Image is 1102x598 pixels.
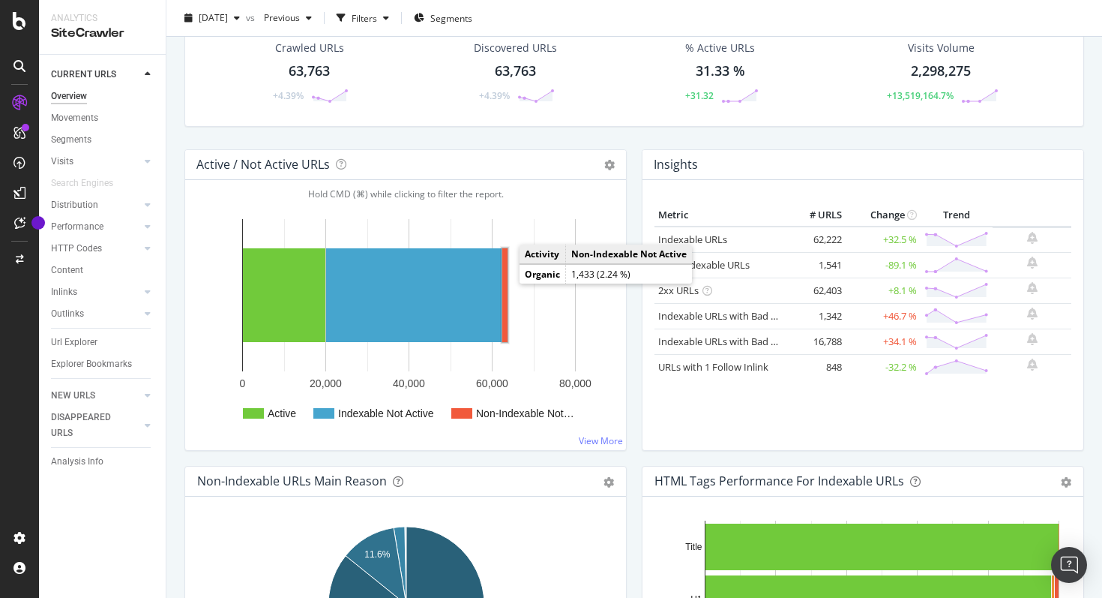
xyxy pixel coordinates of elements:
[199,11,228,24] span: 2025 Sep. 2nd
[474,41,557,56] div: Discovered URLs
[393,377,425,389] text: 40,000
[579,434,623,447] a: View More
[654,155,698,175] h4: Insights
[685,41,755,56] div: % Active URLs
[51,25,154,42] div: SiteCrawler
[51,197,98,213] div: Distribution
[846,303,921,329] td: +46.7 %
[258,6,318,30] button: Previous
[654,473,904,488] div: HTML Tags Performance for Indexable URLs
[364,549,390,560] text: 11.6%
[51,89,87,104] div: Overview
[51,263,83,278] div: Content
[273,89,304,102] div: +4.39%
[51,67,116,83] div: CURRENT URLS
[846,329,921,354] td: +34.1 %
[308,188,504,200] span: Hold CMD (⌘) while clicking to filter the report.
[51,110,98,126] div: Movements
[520,245,566,264] td: Activity
[520,265,566,284] td: Organic
[658,284,699,297] a: 2xx URLs
[658,309,783,323] a: Indexable URLs with Bad H1
[658,335,822,348] a: Indexable URLs with Bad Description
[352,11,377,24] div: Filters
[310,377,342,389] text: 20,000
[685,542,702,552] text: Title
[786,303,846,329] td: 1,342
[1027,333,1038,345] div: bell-plus
[51,176,128,191] a: Search Engines
[696,62,745,81] div: 31.33 %
[51,132,91,148] div: Segments
[178,6,246,30] button: [DATE]
[1027,359,1038,371] div: bell-plus
[51,284,77,300] div: Inlinks
[51,454,103,470] div: Analysis Info
[604,160,615,170] i: Options
[275,41,344,56] div: Crawled URLs
[1027,232,1038,244] div: bell-plus
[289,62,330,81] div: 63,763
[430,11,472,24] span: Segments
[846,252,921,278] td: -89.1 %
[566,265,693,284] td: 1,433 (2.24 %)
[51,356,132,372] div: Explorer Bookmarks
[658,360,768,374] a: URLs with 1 Follow Inlink
[51,335,155,350] a: Url Explorer
[51,241,102,257] div: HTTP Codes
[51,388,140,404] a: NEW URLS
[51,241,140,257] a: HTTP Codes
[51,110,155,126] a: Movements
[786,227,846,253] td: 62,222
[566,245,693,264] td: Non-Indexable Not Active
[658,258,750,272] a: Non-Indexable URLs
[51,67,140,83] a: CURRENT URLS
[495,62,536,81] div: 63,763
[786,278,846,303] td: 62,403
[51,154,73,170] div: Visits
[51,410,140,441] a: DISAPPEARED URLS
[51,176,113,191] div: Search Engines
[658,233,727,246] a: Indexable URLs
[654,204,786,227] th: Metric
[476,407,574,419] text: Non-Indexable Not…
[51,154,140,170] a: Visits
[408,6,478,30] button: Segments
[786,354,846,380] td: 848
[331,6,395,30] button: Filters
[51,356,155,372] a: Explorer Bookmarks
[887,89,954,102] div: +13,519,164.7%
[908,41,975,56] div: Visits Volume
[258,11,300,24] span: Previous
[31,216,45,230] div: Tooltip anchor
[786,204,846,227] th: # URLS
[51,12,154,25] div: Analytics
[51,410,127,441] div: DISAPPEARED URLS
[51,263,155,278] a: Content
[786,252,846,278] td: 1,541
[51,306,84,322] div: Outlinks
[197,204,614,438] svg: A chart.
[786,329,846,354] td: 16,788
[240,377,246,389] text: 0
[246,11,258,24] span: vs
[338,407,434,419] text: Indexable Not Active
[685,89,714,102] div: +31.32
[1027,282,1038,294] div: bell-plus
[51,132,155,148] a: Segments
[479,89,510,102] div: +4.39%
[51,284,140,300] a: Inlinks
[196,155,330,175] h4: Active / Not Active URLs
[1027,257,1038,269] div: bell-plus
[476,377,508,389] text: 60,000
[846,278,921,303] td: +8.1 %
[559,377,591,389] text: 80,000
[1027,308,1038,320] div: bell-plus
[51,89,155,104] a: Overview
[197,473,387,488] div: Non-Indexable URLs Main Reason
[603,477,614,488] div: gear
[911,62,971,81] div: 2,298,275
[51,388,95,404] div: NEW URLS
[268,407,296,419] text: Active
